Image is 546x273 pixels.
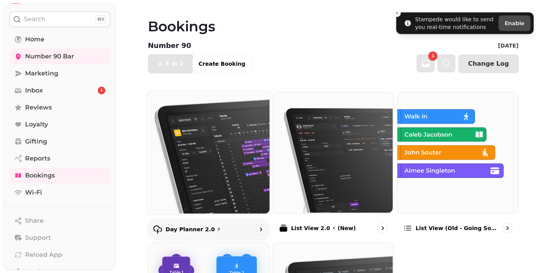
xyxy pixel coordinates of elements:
[10,185,110,200] a: Wi-Fi
[291,224,356,232] p: List View 2.0 ⚡ (New)
[25,69,58,78] span: Marketing
[25,233,51,242] span: Support
[272,92,393,213] img: List View 2.0 ⚡ (New)
[95,15,107,24] div: ⌘K
[25,103,52,112] span: Reviews
[10,247,110,263] button: Reload App
[148,55,193,73] button: 82
[25,86,43,95] span: Inbox
[468,61,509,67] span: Change Log
[273,92,394,239] a: List View 2.0 ⚡ (New)List View 2.0 ⚡ (New)
[179,61,183,67] span: 2
[10,83,110,98] a: Inbox1
[257,225,265,233] svg: go to
[25,35,44,44] span: Home
[25,154,50,163] span: Reports
[147,90,271,241] a: Day Planner 2.0 ⚡Day Planner 2.0 ⚡
[25,188,42,197] span: Wi-Fi
[192,55,251,73] button: Create Booking
[25,171,55,180] span: Bookings
[100,88,103,93] span: 1
[499,15,531,31] button: Enable
[415,15,495,31] div: Stampede would like to send you real-time notifications
[10,32,110,47] a: Home
[504,224,511,232] svg: go to
[397,92,519,239] a: List view (Old - going soon)List view (Old - going soon)
[25,216,44,225] span: Share
[458,55,519,73] button: Change Log
[498,42,519,49] p: [DATE]
[379,224,387,232] svg: go to
[10,117,110,132] a: Loyalty
[146,90,270,213] img: Day Planner 2.0 ⚡
[165,61,169,67] span: 8
[10,66,110,81] a: Marketing
[25,137,47,146] span: Gifting
[25,250,62,259] span: Reload App
[198,61,245,67] span: Create Booking
[25,52,74,61] span: Number 90 Bar
[24,15,45,24] p: Search
[10,230,110,246] button: Support
[10,213,110,229] button: Share
[166,225,221,233] p: Day Planner 2.0 ⚡
[10,100,110,115] a: Reviews
[25,120,48,129] span: Loyalty
[393,9,401,17] button: Close toast
[432,54,434,58] span: 1
[10,151,110,166] a: Reports
[10,134,110,149] a: Gifting
[10,49,110,64] a: Number 90 Bar
[148,40,191,51] p: Number 90
[10,12,110,27] button: Search⌘K
[415,224,499,232] p: List view (Old - going soon)
[10,168,110,183] a: Bookings
[397,92,517,213] img: List view (Old - going soon)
